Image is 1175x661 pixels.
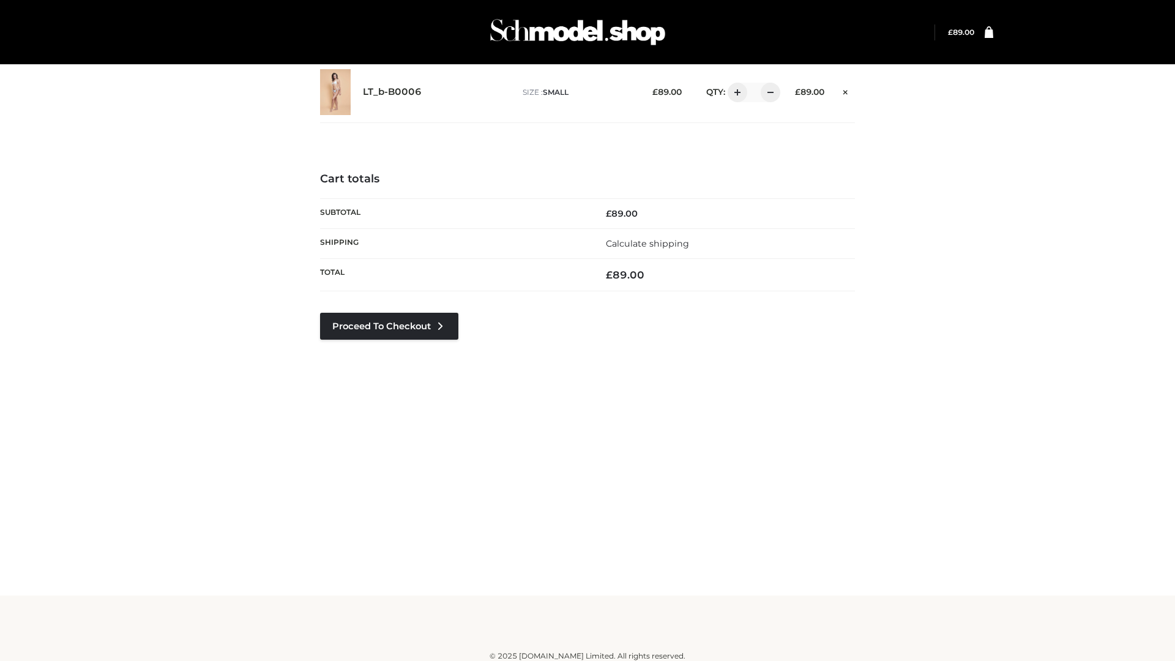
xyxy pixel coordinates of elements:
span: £ [795,87,800,97]
th: Subtotal [320,198,587,228]
a: LT_b-B0006 [363,86,422,98]
span: £ [652,87,658,97]
bdi: 89.00 [606,269,644,281]
span: £ [948,28,953,37]
a: Remove this item [837,83,855,99]
span: £ [606,269,613,281]
a: £89.00 [948,28,974,37]
th: Shipping [320,228,587,258]
span: £ [606,208,611,219]
p: size : [523,87,633,98]
bdi: 89.00 [795,87,824,97]
th: Total [320,259,587,291]
bdi: 89.00 [948,28,974,37]
bdi: 89.00 [606,208,638,219]
a: Calculate shipping [606,238,689,249]
div: QTY: [694,83,776,102]
img: LT_b-B0006 - SMALL [320,69,351,115]
bdi: 89.00 [652,87,682,97]
a: Proceed to Checkout [320,313,458,340]
span: SMALL [543,88,569,97]
img: Schmodel Admin 964 [486,8,670,56]
h4: Cart totals [320,173,855,186]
